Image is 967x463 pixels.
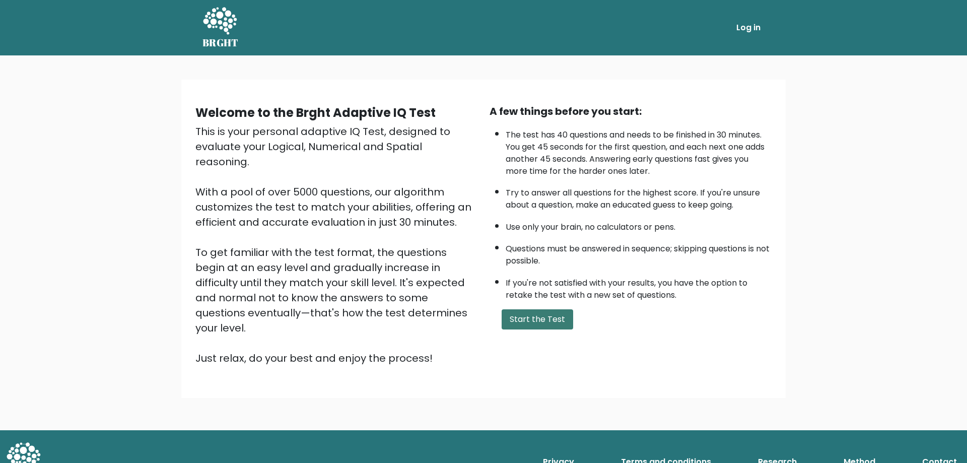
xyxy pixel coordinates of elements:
[195,124,477,366] div: This is your personal adaptive IQ Test, designed to evaluate your Logical, Numerical and Spatial ...
[506,272,772,301] li: If you're not satisfied with your results, you have the option to retake the test with a new set ...
[506,238,772,267] li: Questions must be answered in sequence; skipping questions is not possible.
[506,216,772,233] li: Use only your brain, no calculators or pens.
[506,124,772,177] li: The test has 40 questions and needs to be finished in 30 minutes. You get 45 seconds for the firs...
[506,182,772,211] li: Try to answer all questions for the highest score. If you're unsure about a question, make an edu...
[195,104,436,121] b: Welcome to the Brght Adaptive IQ Test
[202,37,239,49] h5: BRGHT
[502,309,573,329] button: Start the Test
[202,4,239,51] a: BRGHT
[490,104,772,119] div: A few things before you start:
[732,18,765,38] a: Log in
